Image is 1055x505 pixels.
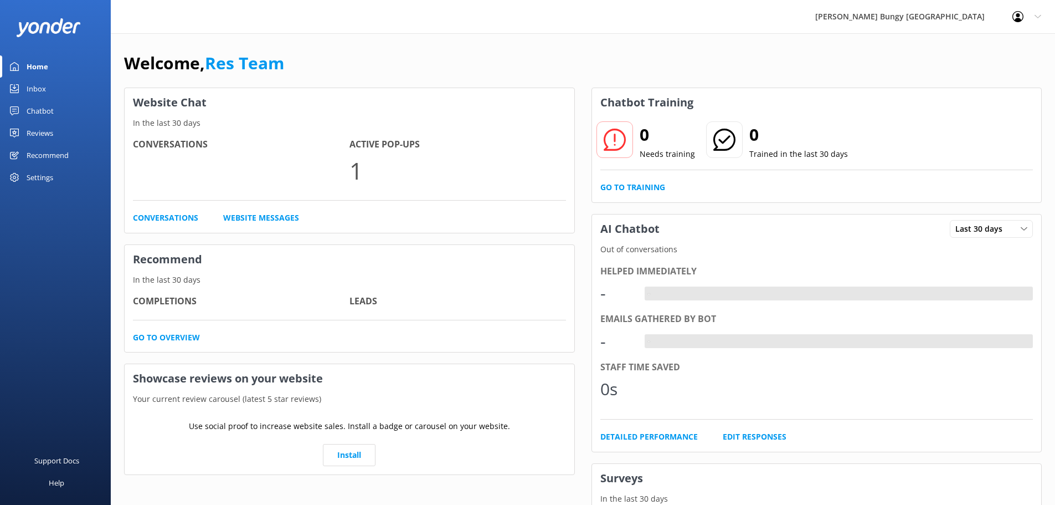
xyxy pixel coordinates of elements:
[600,181,665,193] a: Go to Training
[17,18,80,37] img: yonder-white-logo.png
[600,264,1033,279] div: Helped immediately
[125,364,574,393] h3: Showcase reviews on your website
[592,88,702,117] h3: Chatbot Training
[189,420,510,432] p: Use social proof to increase website sales. Install a badge or carousel on your website.
[955,223,1009,235] span: Last 30 days
[27,78,46,100] div: Inbox
[133,212,198,224] a: Conversations
[349,137,566,152] h4: Active Pop-ups
[600,376,634,402] div: 0s
[27,144,69,166] div: Recommend
[640,148,695,160] p: Needs training
[125,88,574,117] h3: Website Chat
[27,100,54,122] div: Chatbot
[125,274,574,286] p: In the last 30 days
[124,50,284,76] h1: Welcome,
[323,444,375,466] a: Install
[125,117,574,129] p: In the last 30 days
[27,166,53,188] div: Settings
[723,431,786,443] a: Edit Responses
[205,52,284,74] a: Res Team
[600,431,698,443] a: Detailed Performance
[592,493,1042,505] p: In the last 30 days
[34,450,79,472] div: Support Docs
[640,121,695,148] h2: 0
[133,331,200,344] a: Go to overview
[600,280,634,307] div: -
[592,243,1042,256] p: Out of conversations
[49,472,64,494] div: Help
[600,312,1033,327] div: Emails gathered by bot
[349,152,566,189] p: 1
[592,464,1042,493] h3: Surveys
[749,121,848,148] h2: 0
[592,215,668,243] h3: AI Chatbot
[27,122,53,144] div: Reviews
[349,294,566,309] h4: Leads
[645,334,653,349] div: -
[749,148,848,160] p: Trained in the last 30 days
[133,294,349,309] h4: Completions
[600,328,634,355] div: -
[645,287,653,301] div: -
[223,212,299,224] a: Website Messages
[125,245,574,274] h3: Recommend
[27,55,48,78] div: Home
[600,360,1033,375] div: Staff time saved
[125,393,574,405] p: Your current review carousel (latest 5 star reviews)
[133,137,349,152] h4: Conversations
